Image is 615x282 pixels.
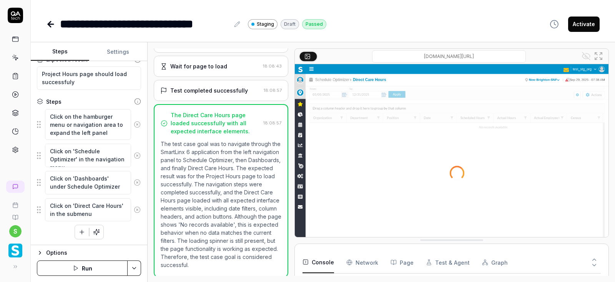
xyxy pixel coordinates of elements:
a: Staging [248,19,278,29]
button: Test & Agent [426,252,470,273]
a: New conversation [6,181,25,193]
button: Remove step [131,148,144,163]
div: Passed [302,19,326,29]
button: Steps [31,43,89,61]
span: Staging [257,21,274,28]
button: s [9,225,22,237]
p: The test case goal was to navigate through the SmartLinx 6 application from the left navigation p... [161,140,281,269]
time: 18:08:57 [263,120,281,126]
button: Graph [482,252,508,273]
img: Smartlinx Logo [8,244,22,257]
button: Remove step [131,117,144,132]
button: Network [346,252,378,273]
time: 18:08:43 [263,63,282,69]
time: 18:08:57 [264,88,282,93]
div: Suggestions [37,109,141,141]
div: Wait for page to load [170,62,227,70]
a: Book a call with us [3,196,27,208]
img: Screenshot [295,64,608,260]
div: Suggestions [37,171,141,195]
div: Steps [46,98,61,106]
button: Console [303,252,334,273]
button: Settings [89,43,148,61]
div: Options [46,248,141,257]
div: Draft [281,19,299,29]
button: Open in full screen [592,50,605,62]
button: Smartlinx Logo [3,237,27,259]
div: Suggestions [37,198,141,222]
div: Test completed successfully [170,86,248,95]
div: The Direct Care Hours page loaded successfully with all expected interface elements. [171,111,260,135]
button: Activate [568,17,600,32]
div: Suggestions [37,143,141,168]
button: Options [37,248,141,257]
button: Run [37,260,128,276]
button: Remove step [131,175,144,190]
button: Show all interative elements [580,50,592,62]
button: View version history [545,17,563,32]
button: Remove step [131,202,144,217]
a: Documentation [3,208,27,221]
button: Page [391,252,414,273]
